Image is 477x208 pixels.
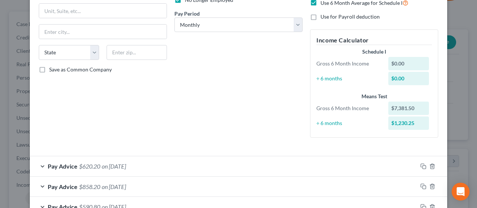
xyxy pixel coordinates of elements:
[102,183,126,190] span: on [DATE]
[388,72,429,85] div: $0.00
[452,183,470,201] div: Open Intercom Messenger
[107,45,167,60] input: Enter zip...
[79,163,100,170] span: $620.20
[49,66,112,73] span: Save as Common Company
[79,183,100,190] span: $858.20
[174,10,200,17] span: Pay Period
[102,163,126,170] span: on [DATE]
[39,25,167,39] input: Enter city...
[313,105,385,112] div: Gross 6 Month Income
[48,163,78,170] span: Pay Advice
[316,93,432,100] div: Means Test
[313,75,385,82] div: ÷ 6 months
[388,57,429,70] div: $0.00
[388,102,429,115] div: $7,381.50
[39,4,167,18] input: Unit, Suite, etc...
[320,13,380,20] span: Use for Payroll deduction
[316,36,432,45] h5: Income Calculator
[313,119,385,127] div: ÷ 6 months
[313,60,385,67] div: Gross 6 Month Income
[316,48,432,55] div: Schedule I
[388,116,429,130] div: $1,230.25
[48,183,78,190] span: Pay Advice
